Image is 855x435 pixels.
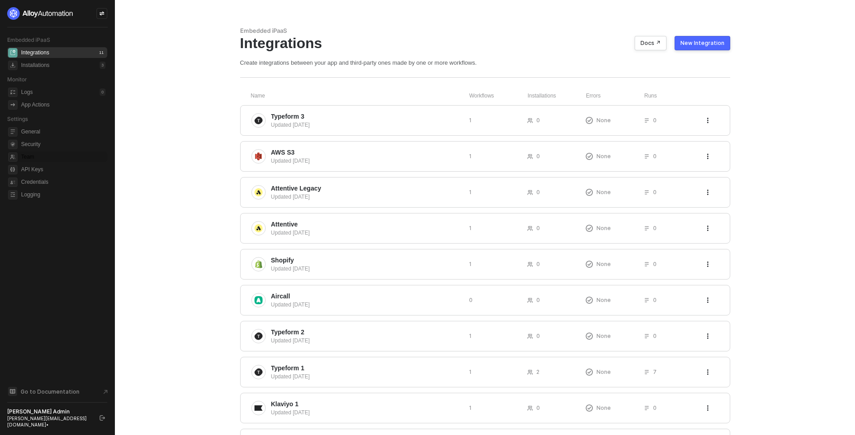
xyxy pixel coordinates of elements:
[271,121,462,129] div: Updated [DATE]
[271,256,294,265] span: Shopify
[254,368,263,376] img: integration-icon
[469,404,472,412] span: 1
[596,332,611,340] span: None
[8,387,17,396] span: documentation
[586,117,593,124] span: icon-exclamation
[527,333,533,339] span: icon-users
[21,164,105,175] span: API Keys
[653,224,657,232] span: 0
[586,225,593,232] span: icon-exclamation
[596,116,611,124] span: None
[586,189,593,196] span: icon-exclamation
[271,373,462,381] div: Updated [DATE]
[705,190,710,195] span: icon-threedots
[536,260,540,268] span: 0
[271,301,462,309] div: Updated [DATE]
[653,296,657,304] span: 0
[596,296,611,304] span: None
[271,193,462,201] div: Updated [DATE]
[101,387,110,396] span: document-arrow
[7,415,92,428] div: [PERSON_NAME][EMAIL_ADDRESS][DOMAIN_NAME] •
[21,62,49,69] div: Installations
[271,157,462,165] div: Updated [DATE]
[254,116,263,124] img: integration-icon
[8,178,18,187] span: credentials
[254,188,263,196] img: integration-icon
[271,220,298,229] span: Attentive
[21,177,105,187] span: Credentials
[97,49,105,56] div: 11
[596,260,611,268] span: None
[644,262,649,267] span: icon-list
[705,297,710,303] span: icon-threedots
[8,165,18,174] span: api-key
[21,101,49,109] div: App Actions
[21,151,105,162] span: Team
[705,262,710,267] span: icon-threedots
[644,369,649,375] span: icon-list
[705,154,710,159] span: icon-threedots
[7,115,28,122] span: Settings
[271,364,304,373] span: Typeform 1
[536,332,540,340] span: 0
[21,126,105,137] span: General
[635,36,666,50] button: Docs ↗
[586,261,593,268] span: icon-exclamation
[527,118,533,123] span: icon-users
[7,7,74,20] img: logo
[705,226,710,231] span: icon-threedots
[21,189,105,200] span: Logging
[644,118,649,123] span: icon-list
[254,332,263,340] img: integration-icon
[675,36,730,50] button: New Integration
[8,127,18,137] span: general
[21,49,49,57] div: Integrations
[469,116,472,124] span: 1
[469,152,472,160] span: 1
[271,229,462,237] div: Updated [DATE]
[8,88,18,97] span: icon-logs
[271,292,290,301] span: Aircall
[254,152,263,160] img: integration-icon
[271,184,321,193] span: Attentive Legacy
[705,333,710,339] span: icon-threedots
[8,152,18,162] span: team
[7,76,27,83] span: Monitor
[536,368,539,376] span: 2
[596,188,611,196] span: None
[527,369,533,375] span: icon-users
[653,260,657,268] span: 0
[653,152,657,160] span: 0
[240,27,730,35] div: Embedded iPaaS
[240,59,730,67] div: Create integrations between your app and third-party ones made by one or more workflows.
[271,337,462,345] div: Updated [DATE]
[271,148,295,157] span: AWS S3
[469,92,528,100] div: Workflows
[240,35,730,52] div: Integrations
[528,92,586,100] div: Installations
[536,404,540,412] span: 0
[8,61,18,70] span: installations
[536,188,540,196] span: 0
[469,260,472,268] span: 1
[586,92,645,100] div: Errors
[644,154,649,159] span: icon-list
[527,262,533,267] span: icon-users
[21,139,105,150] span: Security
[653,188,657,196] span: 0
[586,368,593,376] span: icon-exclamation
[596,224,611,232] span: None
[271,328,304,337] span: Typeform 2
[640,40,661,47] div: Docs ↗
[644,226,649,231] span: icon-list
[254,224,263,232] img: integration-icon
[653,368,657,376] span: 7
[469,224,472,232] span: 1
[271,399,298,408] span: Klaviyo 1
[7,386,108,397] a: Knowledge Base
[7,408,92,415] div: [PERSON_NAME] Admin
[596,152,611,160] span: None
[99,11,105,16] span: icon-swap
[644,333,649,339] span: icon-list
[469,368,472,376] span: 1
